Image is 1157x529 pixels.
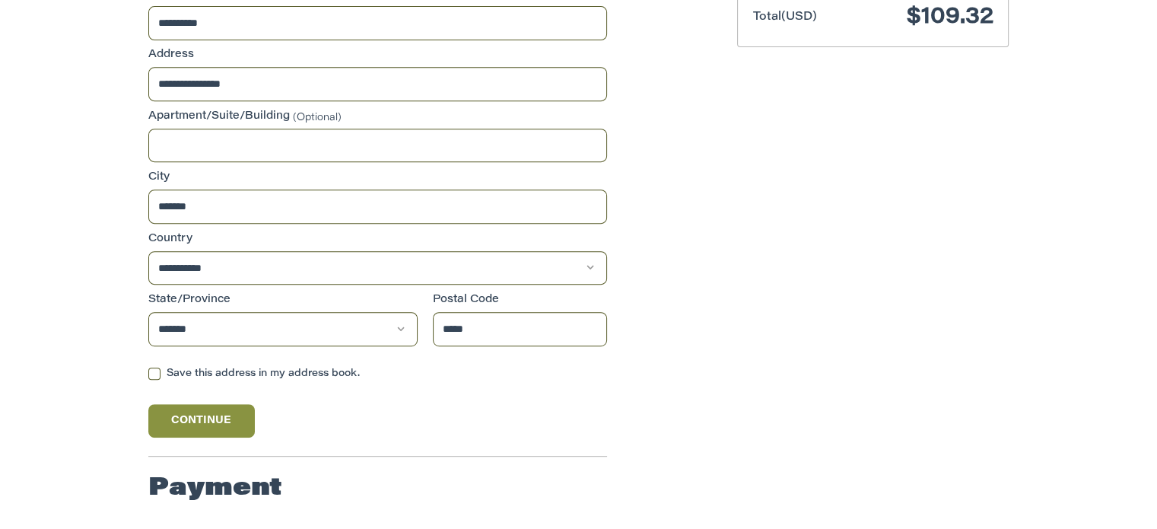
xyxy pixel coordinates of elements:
label: State/Province [148,292,418,308]
label: Save this address in my address book. [148,368,607,380]
label: Postal Code [433,292,608,308]
label: Apartment/Suite/Building [148,109,607,125]
button: Continue [148,404,255,438]
h2: Payment [148,473,282,504]
small: (Optional) [293,112,342,122]
label: Country [148,231,607,247]
label: Address [148,47,607,63]
span: Total (USD) [753,11,817,23]
label: City [148,170,607,186]
span: $109.32 [907,6,993,29]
